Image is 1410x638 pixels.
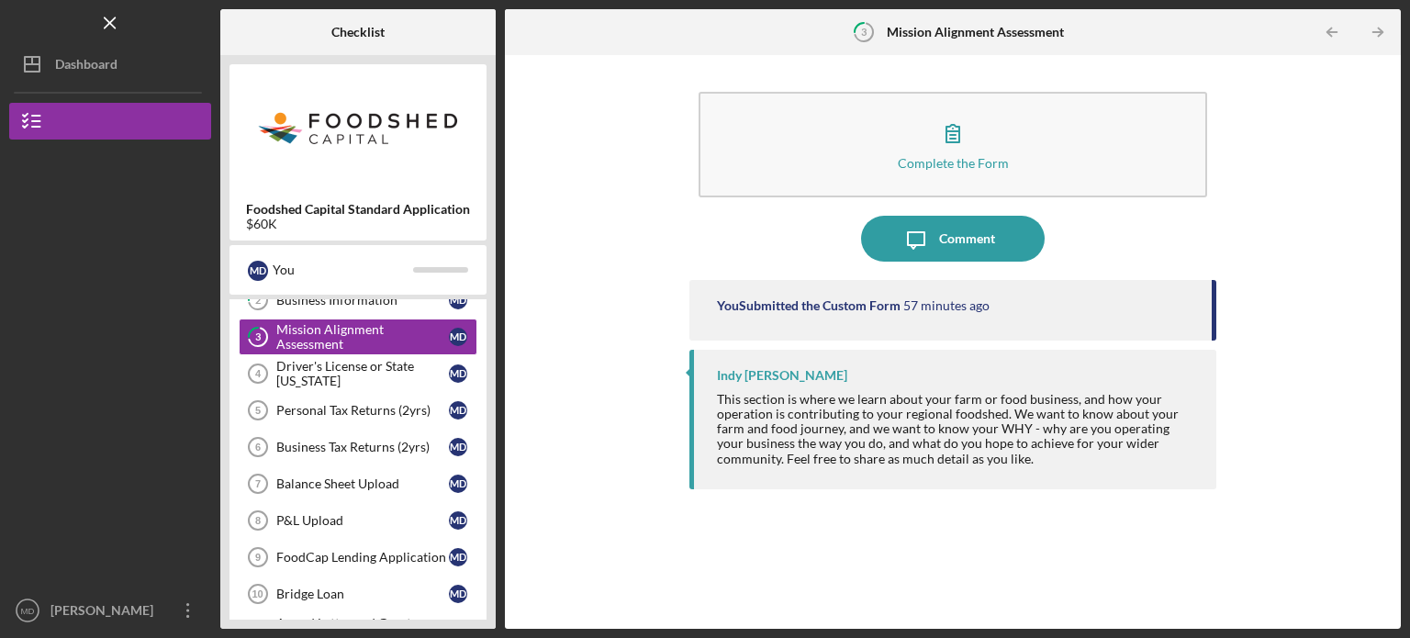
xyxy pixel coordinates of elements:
tspan: 5 [255,405,261,416]
div: M D [449,291,467,309]
b: Mission Alignment Assessment [887,25,1064,39]
a: 10Bridge LoanMD [239,576,477,612]
a: 2Business InformationMD [239,282,477,319]
a: 4Driver's License or State [US_STATE]MD [239,355,477,392]
div: M D [449,328,467,346]
div: Comment [939,216,995,262]
a: 9FoodCap Lending ApplicationMD [239,539,477,576]
b: Foodshed Capital Standard Application [246,202,470,217]
div: M D [449,364,467,383]
time: 2025-08-13 17:50 [903,298,990,313]
div: [PERSON_NAME] [46,592,165,633]
div: Driver's License or State [US_STATE] [276,359,449,388]
a: 6Business Tax Returns (2yrs)MD [239,429,477,465]
tspan: 8 [255,515,261,526]
div: M D [449,475,467,493]
div: Complete the Form [898,156,1009,170]
div: Bridge Loan [276,587,449,601]
a: 7Balance Sheet UploadMD [239,465,477,502]
tspan: 7 [255,478,261,489]
div: FoodCap Lending Application [276,550,449,565]
div: $60K [246,217,470,231]
tspan: 4 [255,368,262,379]
div: You [273,254,413,285]
div: Balance Sheet Upload [276,476,449,491]
tspan: 2 [255,295,261,307]
text: MD [21,606,35,616]
div: M D [449,548,467,566]
div: Dashboard [55,46,117,87]
div: P&L Upload [276,513,449,528]
div: Business Tax Returns (2yrs) [276,440,449,454]
tspan: 6 [255,442,261,453]
div: You Submitted the Custom Form [717,298,901,313]
div: This section is where we learn about your farm or food business, and how your operation is contri... [717,392,1198,465]
tspan: 9 [255,552,261,563]
div: Business Information [276,293,449,308]
div: Indy [PERSON_NAME] [717,368,847,383]
button: Dashboard [9,46,211,83]
button: Comment [861,216,1045,262]
div: Personal Tax Returns (2yrs) [276,403,449,418]
a: 3Mission Alignment AssessmentMD [239,319,477,355]
div: M D [449,511,467,530]
tspan: 3 [255,331,261,343]
button: Complete the Form [699,92,1207,197]
button: MD[PERSON_NAME] [9,592,211,629]
div: Mission Alignment Assessment [276,322,449,352]
div: M D [449,585,467,603]
img: Product logo [229,73,487,184]
div: M D [449,401,467,420]
div: M D [449,438,467,456]
a: 8P&L UploadMD [239,502,477,539]
tspan: 3 [861,26,867,38]
a: 5Personal Tax Returns (2yrs)MD [239,392,477,429]
tspan: 10 [252,588,263,599]
div: M D [248,261,268,281]
b: Checklist [331,25,385,39]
